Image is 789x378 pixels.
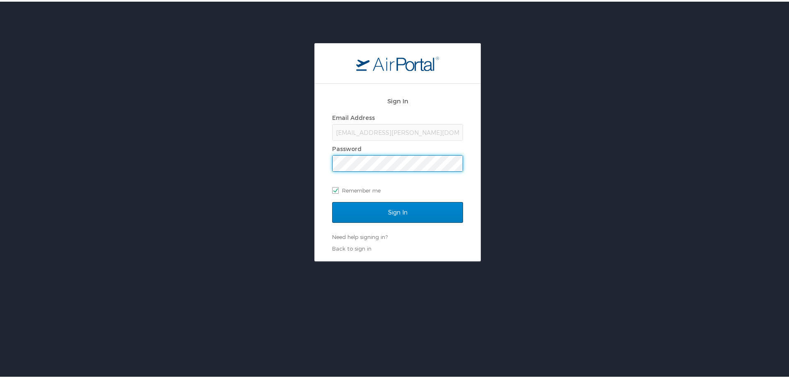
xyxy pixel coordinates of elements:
[332,200,463,221] input: Sign In
[332,95,463,104] h2: Sign In
[356,54,439,69] img: logo
[332,244,372,250] a: Back to sign in
[332,112,375,119] label: Email Address
[332,232,388,239] a: Need help signing in?
[332,183,463,195] label: Remember me
[332,144,362,151] label: Password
